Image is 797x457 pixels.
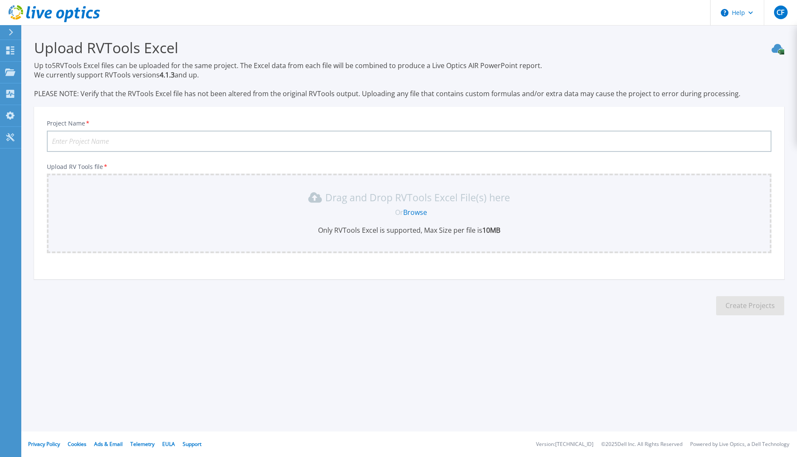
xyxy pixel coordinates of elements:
[160,70,175,80] strong: 4.1.3
[183,440,201,448] a: Support
[52,226,766,235] p: Only RVTools Excel is supported, Max Size per file is
[47,163,771,170] p: Upload RV Tools file
[47,131,771,152] input: Enter Project Name
[777,9,784,16] span: CF
[716,296,784,315] button: Create Projects
[68,440,86,448] a: Cookies
[162,440,175,448] a: EULA
[94,440,123,448] a: Ads & Email
[690,442,789,447] li: Powered by Live Optics, a Dell Technology
[395,208,403,217] span: Or
[482,226,500,235] b: 10MB
[34,61,784,98] p: Up to 5 RVTools Excel files can be uploaded for the same project. The Excel data from each file w...
[28,440,60,448] a: Privacy Policy
[52,191,766,235] div: Drag and Drop RVTools Excel File(s) here OrBrowseOnly RVTools Excel is supported, Max Size per fi...
[325,193,510,202] p: Drag and Drop RVTools Excel File(s) here
[601,442,682,447] li: © 2025 Dell Inc. All Rights Reserved
[47,120,90,126] label: Project Name
[130,440,155,448] a: Telemetry
[536,442,593,447] li: Version: [TECHNICAL_ID]
[403,208,427,217] a: Browse
[34,38,784,57] h3: Upload RVTools Excel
